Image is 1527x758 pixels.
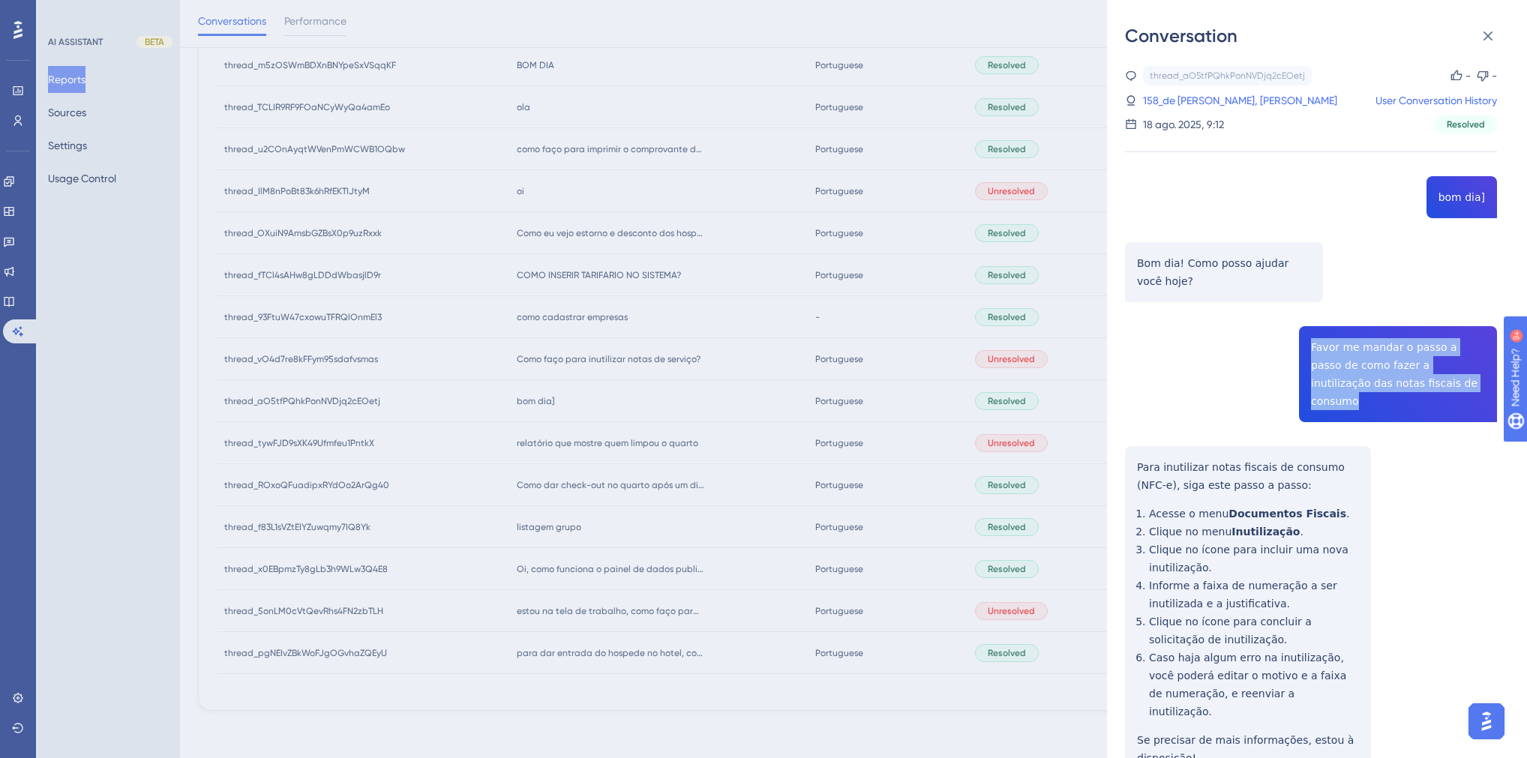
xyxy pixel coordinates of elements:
div: 18 ago. 2025, 9:12 [1143,115,1224,133]
a: 158_de [PERSON_NAME], [PERSON_NAME] [1143,91,1337,109]
a: User Conversation History [1375,91,1497,109]
iframe: UserGuiding AI Assistant Launcher [1464,699,1509,744]
div: Conversation [1125,24,1509,48]
span: Need Help? [35,4,94,22]
div: - [1465,67,1471,85]
div: - [1492,67,1497,85]
div: thread_aO5tfPQhkPonNVDjq2cEOetj [1150,70,1305,82]
div: 9+ [102,7,111,19]
span: Resolved [1447,118,1485,130]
